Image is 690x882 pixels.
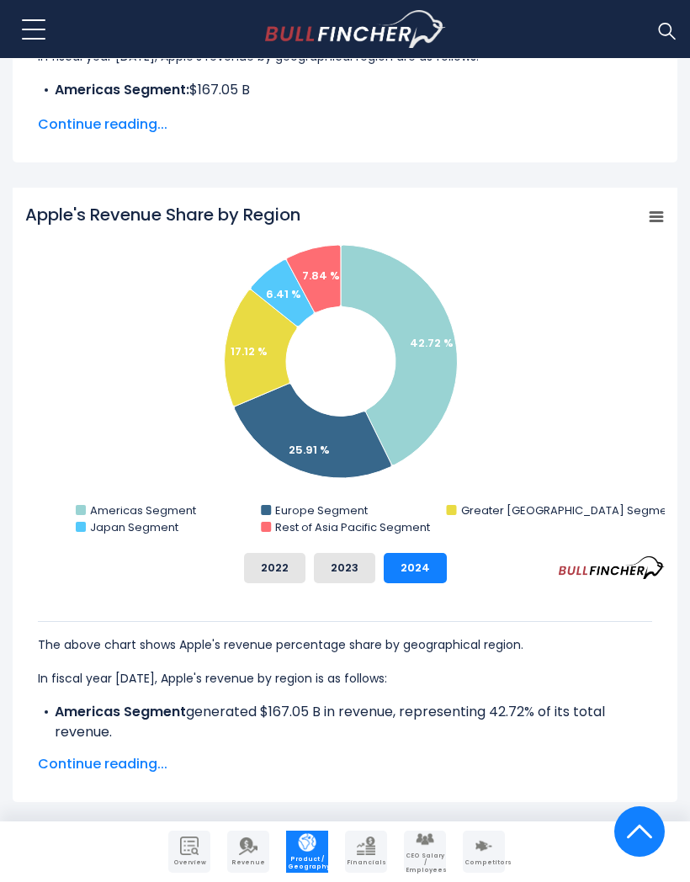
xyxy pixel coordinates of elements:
[302,268,340,284] text: 7.84 %
[229,859,268,866] span: Revenue
[231,343,268,359] text: 17.12 %
[38,114,652,135] span: Continue reading...
[38,80,652,100] li: $167.05 B
[265,10,446,49] img: bullfincher logo
[55,80,189,99] b: Americas Segment:
[463,831,505,873] a: Company Competitors
[38,635,652,655] p: The above chart shows Apple's revenue percentage share by geographical region.
[464,859,503,866] span: Competitors
[38,668,652,688] p: In fiscal year [DATE], Apple's revenue by region is as follows:
[265,10,446,49] a: Go to homepage
[227,831,269,873] a: Company Revenue
[55,100,172,120] b: Europe Segment:
[266,286,301,302] text: 6.41 %
[244,553,305,583] button: 2022
[275,502,368,518] text: Europe Segment
[25,203,665,539] svg: Apple's Revenue Share by Region
[55,742,168,762] b: Europe Segment
[384,553,447,583] button: 2024
[345,831,387,873] a: Company Financials
[25,203,300,226] tspan: Apple's Revenue Share by Region
[410,335,454,351] text: 42.72 %
[38,100,652,120] li: $101.33 B
[404,831,446,873] a: Company Employees
[461,502,677,518] text: Greater [GEOGRAPHIC_DATA] Segment
[406,853,444,874] span: CEO Salary / Employees
[288,856,326,870] span: Product / Geography
[286,831,328,873] a: Company Product/Geography
[38,702,652,742] li: generated $167.05 B in revenue, representing 42.72% of its total revenue.
[168,831,210,873] a: Company Overview
[314,553,375,583] button: 2023
[347,859,385,866] span: Financials
[289,442,330,458] text: 25.91 %
[90,502,196,518] text: Americas Segment
[38,742,652,762] li: generated $101.33 B in revenue, representing 25.91% of its total revenue.
[170,859,209,866] span: Overview
[38,754,652,774] span: Continue reading...
[275,519,430,535] text: Rest of Asia Pacific Segment
[90,519,178,535] text: Japan Segment
[55,702,186,721] b: Americas Segment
